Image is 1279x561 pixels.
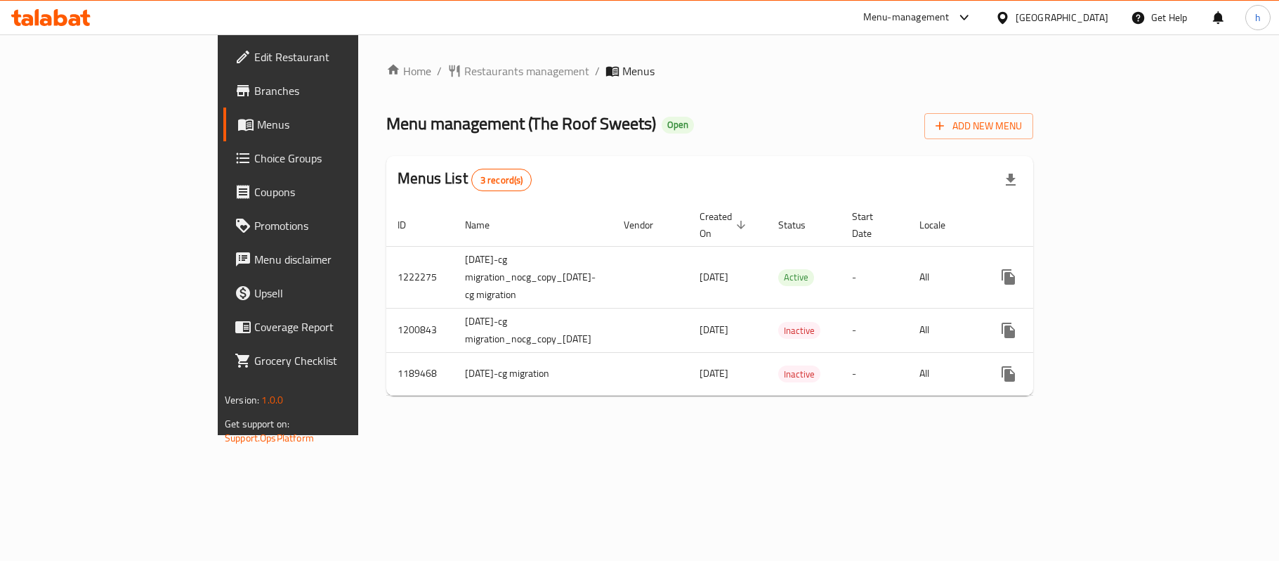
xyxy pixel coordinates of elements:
[223,344,431,378] a: Grocery Checklist
[447,63,589,79] a: Restaurants management
[223,310,431,344] a: Coverage Report
[936,117,1022,135] span: Add New Menu
[624,217,671,233] span: Vendor
[700,268,728,286] span: [DATE]
[254,49,420,65] span: Edit Restaurant
[919,217,964,233] span: Locale
[454,308,612,352] td: [DATE]-cg migration_nocg_copy_[DATE]
[778,217,824,233] span: Status
[223,243,431,276] a: Menu disclaimer
[778,366,820,382] div: Inactive
[908,246,980,308] td: All
[595,63,600,79] li: /
[437,63,442,79] li: /
[1255,10,1261,25] span: h
[254,217,420,234] span: Promotions
[1025,314,1059,347] button: Change Status
[863,9,950,26] div: Menu-management
[257,116,420,133] span: Menus
[398,168,532,191] h2: Menus List
[841,352,908,395] td: -
[386,108,656,139] span: Menu management ( The Roof Sweets )
[471,169,532,191] div: Total records count
[223,276,431,310] a: Upsell
[924,113,1033,139] button: Add New Menu
[980,204,1138,247] th: Actions
[223,40,431,74] a: Edit Restaurant
[992,260,1025,294] button: more
[700,321,728,339] span: [DATE]
[841,246,908,308] td: -
[223,141,431,175] a: Choice Groups
[386,63,1033,79] nav: breadcrumb
[386,204,1138,396] table: enhanced table
[223,74,431,108] a: Branches
[223,209,431,243] a: Promotions
[254,318,420,335] span: Coverage Report
[778,366,820,382] span: Inactive
[994,163,1028,197] div: Export file
[778,269,814,286] div: Active
[662,117,694,134] div: Open
[472,174,532,187] span: 3 record(s)
[225,391,259,409] span: Version:
[1016,10,1108,25] div: [GEOGRAPHIC_DATA]
[908,308,980,352] td: All
[908,352,980,395] td: All
[841,308,908,352] td: -
[398,217,424,233] span: ID
[454,352,612,395] td: [DATE]-cg migration
[223,108,431,141] a: Menus
[225,429,314,447] a: Support.OpsPlatform
[700,208,750,242] span: Created On
[454,246,612,308] td: [DATE]-cg migration_nocg_copy_[DATE]-cg migration
[778,323,820,339] span: Inactive
[1025,357,1059,391] button: Change Status
[622,63,655,79] span: Menus
[254,352,420,369] span: Grocery Checklist
[261,391,283,409] span: 1.0.0
[223,175,431,209] a: Coupons
[700,364,728,382] span: [DATE]
[254,150,420,167] span: Choice Groups
[254,82,420,99] span: Branches
[464,63,589,79] span: Restaurants management
[254,285,420,302] span: Upsell
[778,269,814,285] span: Active
[852,208,891,242] span: Start Date
[254,183,420,200] span: Coupons
[992,357,1025,391] button: more
[254,251,420,268] span: Menu disclaimer
[465,217,508,233] span: Name
[1025,260,1059,294] button: Change Status
[225,415,289,433] span: Get support on:
[992,314,1025,347] button: more
[662,119,694,131] span: Open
